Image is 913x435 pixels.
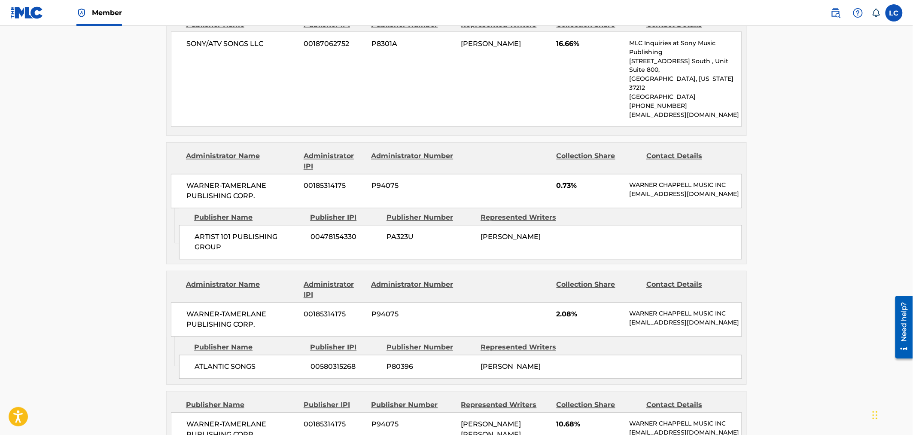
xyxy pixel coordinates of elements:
div: Represented Writers [481,213,568,223]
div: Help [849,4,867,21]
span: 10.68% [557,420,623,430]
span: 00478154330 [310,232,380,242]
span: [PERSON_NAME] [481,363,541,371]
img: MLC Logo [10,6,43,19]
p: WARNER CHAPPELL MUSIC INC [630,181,742,190]
span: Member [92,8,122,18]
span: [PERSON_NAME] [481,233,541,241]
iframe: Chat Widget [870,394,913,435]
img: search [831,8,841,18]
div: User Menu [886,4,903,21]
div: Administrator IPI [304,280,365,300]
div: Collection Share [557,400,640,410]
span: ARTIST 101 PUBLISHING GROUP [195,232,304,253]
p: [EMAIL_ADDRESS][DOMAIN_NAME] [630,190,742,199]
img: Top Rightsholder [76,8,87,18]
div: Collection Share [557,280,640,300]
div: Contact Details [646,400,730,410]
iframe: Resource Center [889,292,913,361]
span: SONY/ATV SONGS LLC [186,39,298,49]
div: Contact Details [646,151,730,172]
div: Publisher IPI [304,400,365,410]
p: [EMAIL_ADDRESS][DOMAIN_NAME] [630,111,742,120]
div: Publisher Name [194,343,304,353]
span: P94075 [371,420,455,430]
p: [GEOGRAPHIC_DATA], [US_STATE] 37212 [630,75,742,93]
span: 00185314175 [304,309,365,320]
span: P94075 [371,181,455,191]
div: Collection Share [557,151,640,172]
div: Publisher Number [387,343,474,353]
span: P80396 [387,362,474,372]
p: MLC Inquiries at Sony Music Publishing [630,39,742,57]
p: WARNER CHAPPELL MUSIC INC [630,309,742,319]
div: Represented Writers [461,400,550,410]
div: Drag [873,402,878,428]
div: Publisher Name [186,400,297,410]
div: Publisher Name [194,213,304,223]
p: [STREET_ADDRESS] South , Unit Suite 800, [630,57,742,75]
div: Administrator Name [186,151,297,172]
span: WARNER-TAMERLANE PUBLISHING CORP. [186,309,298,330]
div: Publisher Number [387,213,474,223]
span: 00185314175 [304,420,365,430]
div: Publisher IPI [310,343,380,353]
p: [PHONE_NUMBER] [630,102,742,111]
img: help [853,8,863,18]
span: 00187062752 [304,39,365,49]
div: Publisher IPI [310,213,380,223]
p: [EMAIL_ADDRESS][DOMAIN_NAME] [630,319,742,328]
a: Public Search [827,4,844,21]
div: Administrator Name [186,280,297,300]
span: ATLANTIC SONGS [195,362,304,372]
div: Administrator IPI [304,151,365,172]
div: Contact Details [646,280,730,300]
div: Represented Writers [481,343,568,353]
p: [GEOGRAPHIC_DATA] [630,93,742,102]
span: PA323U [387,232,474,242]
div: Notifications [872,9,880,17]
p: WARNER CHAPPELL MUSIC INC [630,420,742,429]
span: P8301A [371,39,455,49]
span: WARNER-TAMERLANE PUBLISHING CORP. [186,181,298,202]
span: 00580315268 [310,362,380,372]
span: 16.66% [557,39,623,49]
div: Administrator Number [371,280,454,300]
span: P94075 [371,309,455,320]
div: Publisher Number [371,400,454,410]
div: Administrator Number [371,151,454,172]
span: 00185314175 [304,181,365,191]
span: 0.73% [557,181,623,191]
span: [PERSON_NAME] [461,40,521,48]
span: 2.08% [557,309,623,320]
